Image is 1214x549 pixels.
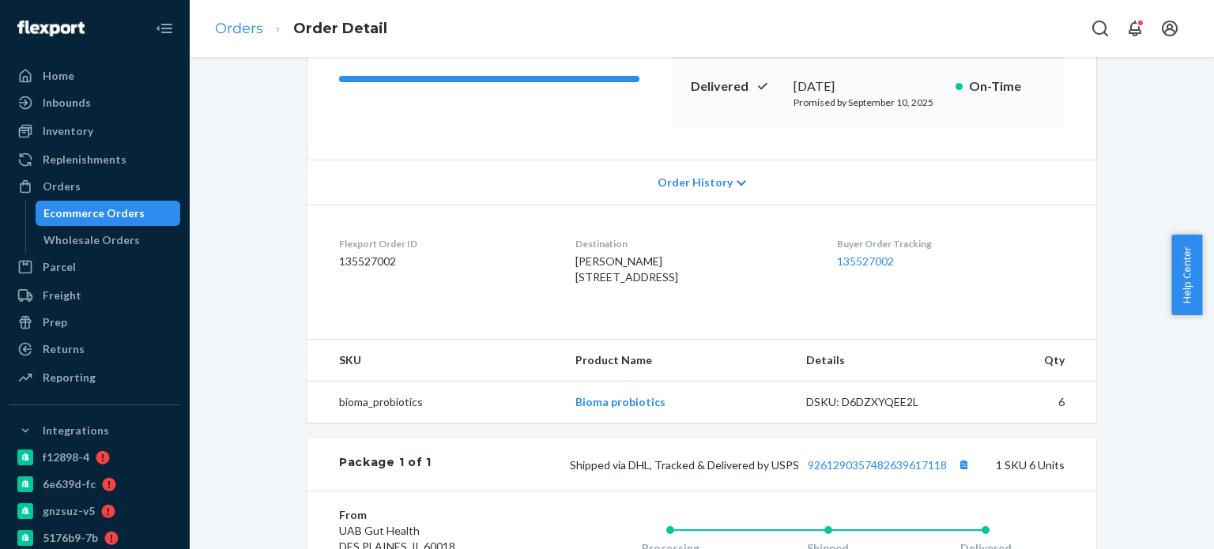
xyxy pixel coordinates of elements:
[36,227,181,253] a: Wholesale Orders
[794,340,967,382] th: Details
[43,152,126,167] div: Replenishments
[837,237,1065,250] dt: Buyer Order Tracking
[43,288,81,303] div: Freight
[9,118,180,144] a: Inventory
[1154,13,1186,44] button: Open account menu
[43,423,109,438] div: Integrations
[1119,13,1151,44] button: Open notifications
[967,382,1096,423] td: 6
[794,77,943,96] div: [DATE]
[563,340,793,382] th: Product Name
[202,6,400,52] ol: breadcrumbs
[43,370,96,385] div: Reporting
[307,382,563,423] td: bioma_probiotics
[43,503,95,519] div: gnzsuz-v5
[9,418,180,443] button: Integrations
[339,237,550,250] dt: Flexport Order ID
[1171,235,1202,315] button: Help Center
[9,365,180,390] a: Reporting
[691,77,781,96] p: Delivered
[432,454,1065,475] div: 1 SKU 6 Units
[43,259,76,275] div: Parcel
[215,20,263,37] a: Orders
[43,205,145,221] div: Ecommerce Orders
[43,179,81,194] div: Orders
[43,314,67,330] div: Prep
[575,254,678,284] span: [PERSON_NAME] [STREET_ADDRESS]
[9,498,180,524] a: gnzsuz-v5
[969,77,1046,96] p: On-Time
[43,123,93,139] div: Inventory
[9,147,180,172] a: Replenishments
[794,96,943,109] p: Promised by September 10, 2025
[43,341,85,357] div: Returns
[9,63,180,88] a: Home
[575,395,665,408] a: Bioma probiotics
[43,95,91,111] div: Inbounds
[806,394,955,410] div: DSKU: D6DZXYQEE2L
[9,337,180,362] a: Returns
[17,21,85,36] img: Flexport logo
[837,254,894,268] a: 135527002
[339,507,528,523] dt: From
[149,13,180,44] button: Close Navigation
[293,20,387,37] a: Order Detail
[658,175,733,190] span: Order History
[9,310,180,335] a: Prep
[967,340,1096,382] th: Qty
[1084,13,1116,44] button: Open Search Box
[43,68,74,84] div: Home
[339,454,432,475] div: Package 1 of 1
[43,476,96,492] div: 6e639d-fc
[339,254,550,269] dd: 135527002
[307,340,563,382] th: SKU
[9,174,180,199] a: Orders
[570,458,974,472] span: Shipped via DHL, Tracked & Delivered by USPS
[43,530,98,546] div: 5176b9-7b
[575,237,811,250] dt: Destination
[43,232,140,248] div: Wholesale Orders
[9,445,180,470] a: f12898-4
[43,449,89,465] div: f12898-4
[808,458,947,472] a: 9261290357482639617118
[9,90,180,115] a: Inbounds
[9,283,180,308] a: Freight
[36,201,181,226] a: Ecommerce Orders
[9,472,180,497] a: 6e639d-fc
[953,454,974,475] button: Copy tracking number
[9,254,180,280] a: Parcel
